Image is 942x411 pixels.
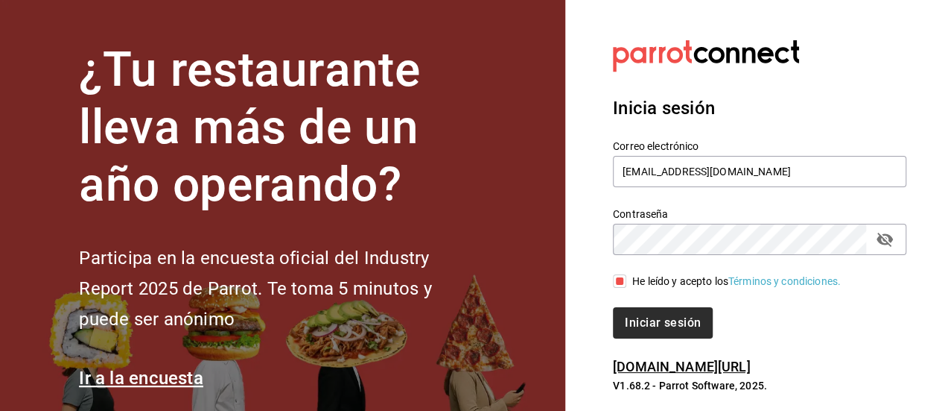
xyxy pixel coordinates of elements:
a: Ir a la encuesta [79,368,203,389]
p: V1.68.2 - Parrot Software, 2025. [613,378,906,393]
h3: Inicia sesión [613,95,906,122]
h2: Participa en la encuesta oficial del Industry Report 2025 de Parrot. Te toma 5 minutos y puede se... [79,243,481,334]
h1: ¿Tu restaurante lleva más de un año operando? [79,42,481,213]
label: Correo electrónico [613,141,906,151]
label: Contraseña [613,209,906,219]
input: Ingresa tu correo electrónico [613,156,906,187]
a: Términos y condiciones. [728,275,841,287]
button: Iniciar sesión [613,307,713,339]
button: passwordField [872,227,897,252]
div: He leído y acepto los [632,274,841,289]
a: [DOMAIN_NAME][URL] [613,359,750,374]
